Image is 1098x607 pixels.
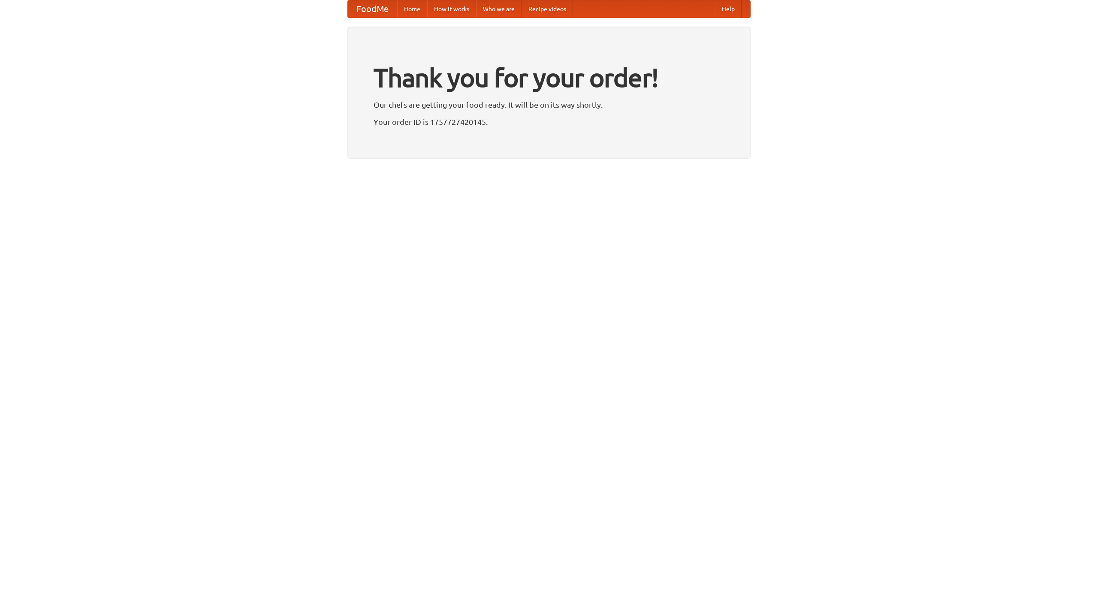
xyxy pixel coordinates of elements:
a: Who we are [476,0,522,18]
a: Help [715,0,742,18]
a: How it works [427,0,476,18]
p: Your order ID is 1757727420145. [374,115,724,128]
a: FoodMe [348,0,397,18]
a: Home [397,0,427,18]
p: Our chefs are getting your food ready. It will be on its way shortly. [374,98,724,111]
h1: Thank you for your order! [374,57,724,98]
a: Recipe videos [522,0,573,18]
